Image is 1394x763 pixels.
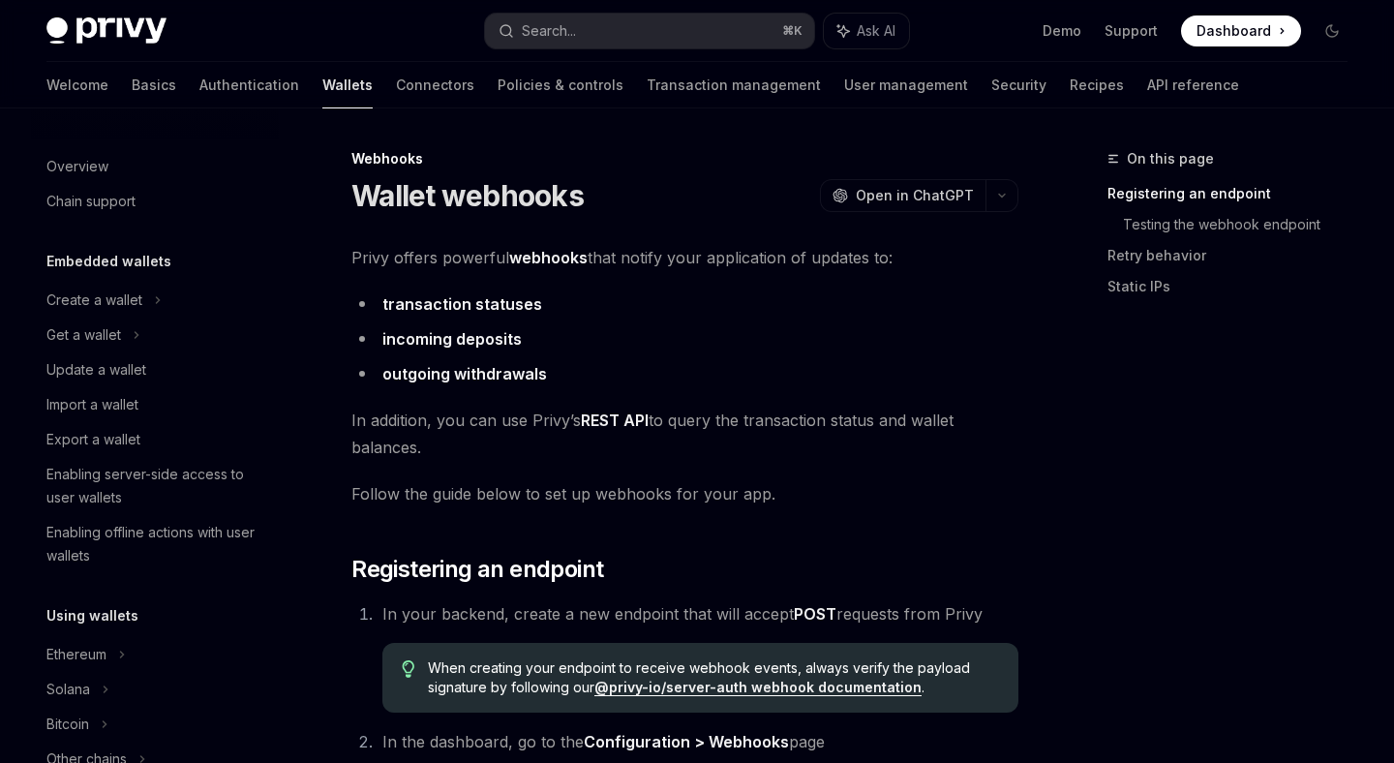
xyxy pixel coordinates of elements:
div: Export a wallet [46,428,140,451]
a: Update a wallet [31,352,279,387]
a: Retry behavior [1107,240,1363,271]
div: Webhooks [351,149,1018,168]
div: Enabling offline actions with user wallets [46,521,267,567]
a: @privy-io/server-auth webhook documentation [594,679,922,696]
button: Search...⌘K [485,14,813,48]
div: Overview [46,155,108,178]
a: Wallets [322,62,373,108]
strong: POST [794,604,836,624]
a: REST API [581,411,649,431]
span: On this page [1127,147,1214,170]
a: Export a wallet [31,422,279,457]
a: Basics [132,62,176,108]
a: Static IPs [1107,271,1363,302]
a: Policies & controls [498,62,623,108]
button: Toggle dark mode [1317,15,1348,46]
span: In your backend, create a new endpoint that will accept requests from Privy [382,604,983,624]
a: Registering an endpoint [1107,178,1363,209]
span: In addition, you can use Privy’s to query the transaction status and wallet balances. [351,407,1018,461]
a: Welcome [46,62,108,108]
a: Authentication [199,62,299,108]
a: Demo [1043,21,1081,41]
a: Transaction management [647,62,821,108]
a: Enabling server-side access to user wallets [31,457,279,515]
span: Follow the guide below to set up webhooks for your app. [351,480,1018,507]
a: Recipes [1070,62,1124,108]
span: ⌘ K [782,23,803,39]
div: Search... [522,19,576,43]
span: In the dashboard, go to the page [382,732,825,751]
span: When creating your endpoint to receive webhook events, always verify the payload signature by fol... [428,658,999,697]
div: Solana [46,678,90,701]
div: Update a wallet [46,358,146,381]
div: Get a wallet [46,323,121,347]
strong: webhooks [509,248,588,267]
a: Enabling offline actions with user wallets [31,515,279,573]
strong: Configuration > Webhooks [584,732,789,751]
a: outgoing withdrawals [382,364,547,384]
div: Chain support [46,190,136,213]
svg: Tip [402,660,415,678]
img: dark logo [46,17,167,45]
span: Privy offers powerful that notify your application of updates to: [351,244,1018,271]
div: Enabling server-side access to user wallets [46,463,267,509]
a: Import a wallet [31,387,279,422]
a: transaction statuses [382,294,542,315]
a: Security [991,62,1046,108]
a: Support [1105,21,1158,41]
button: Open in ChatGPT [820,179,985,212]
div: Create a wallet [46,289,142,312]
a: Overview [31,149,279,184]
span: Dashboard [1197,21,1271,41]
a: User management [844,62,968,108]
div: Bitcoin [46,713,89,736]
span: Ask AI [857,21,895,41]
a: Testing the webhook endpoint [1123,209,1363,240]
h5: Embedded wallets [46,250,171,273]
a: Dashboard [1181,15,1301,46]
span: Registering an endpoint [351,554,603,585]
h1: Wallet webhooks [351,178,584,213]
h5: Using wallets [46,604,138,627]
span: Open in ChatGPT [856,186,974,205]
a: Connectors [396,62,474,108]
a: incoming deposits [382,329,522,350]
div: Ethereum [46,643,106,666]
button: Ask AI [824,14,909,48]
a: Chain support [31,184,279,219]
div: Import a wallet [46,393,138,416]
a: API reference [1147,62,1239,108]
